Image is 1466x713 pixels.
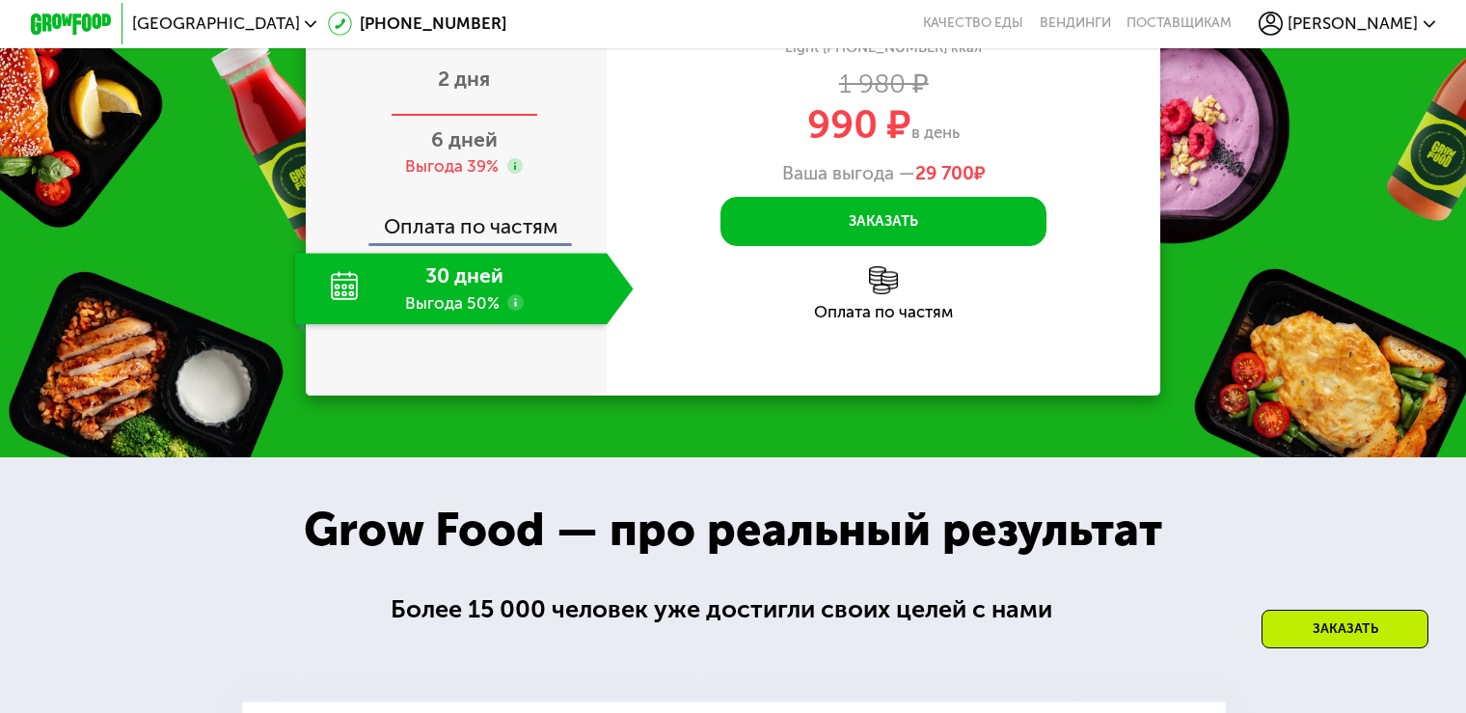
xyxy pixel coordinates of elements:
img: l6xcnZfty9opOoJh.png [869,266,898,295]
div: Выгода 39% [405,155,499,178]
button: Заказать [720,197,1046,246]
span: 6 дней [431,127,498,151]
div: Оплата по частям [308,196,607,243]
span: [GEOGRAPHIC_DATA] [132,15,300,32]
span: в день [911,123,960,142]
span: [PERSON_NAME] [1288,15,1418,32]
a: [PHONE_NUMBER] [328,12,507,36]
div: Grow Food — про реальный результат [271,495,1195,564]
span: ₽ [915,162,986,184]
div: Оплата по частям [607,304,1160,320]
span: 990 ₽ [807,101,911,148]
div: 1 980 ₽ [607,72,1160,95]
div: Более 15 000 человек уже достигли своих целей с нами [391,590,1075,628]
a: Вендинги [1040,15,1111,32]
div: Ваша выгода — [607,162,1160,184]
span: 2 дня [438,67,490,91]
div: поставщикам [1127,15,1232,32]
div: Light [PHONE_NUMBER] ккал [607,39,1160,57]
a: Качество еды [923,15,1023,32]
div: Заказать [1262,610,1428,648]
span: 29 700 [915,162,974,184]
